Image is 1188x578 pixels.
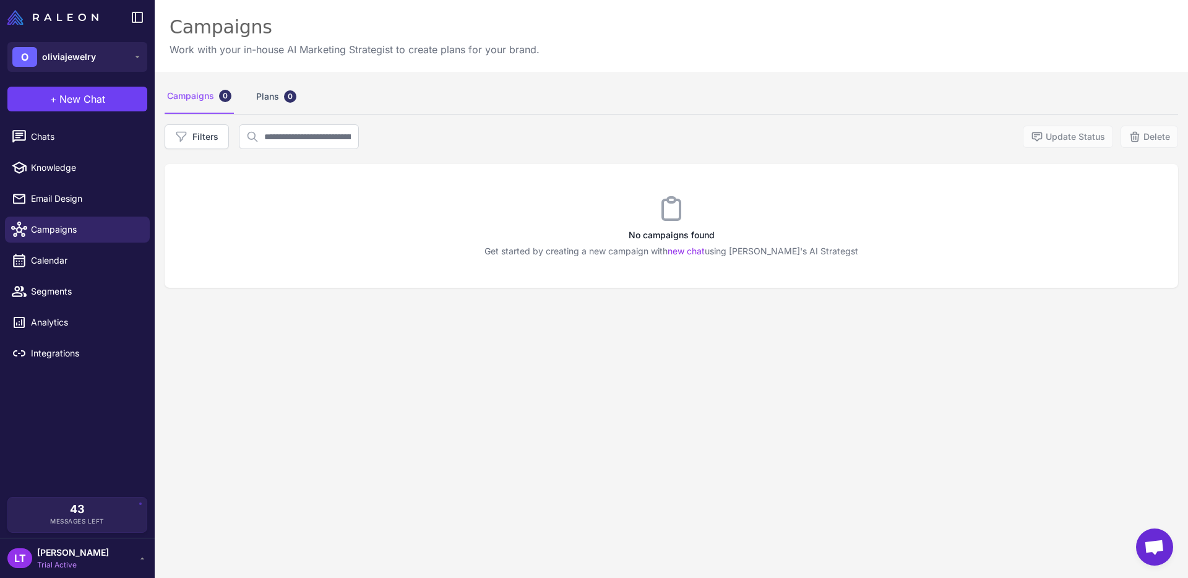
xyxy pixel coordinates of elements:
span: oliviajewelry [42,50,96,64]
a: Calendar [5,248,150,274]
span: Campaigns [31,223,140,236]
span: + [50,92,57,106]
span: [PERSON_NAME] [37,546,109,559]
p: Work with your in-house AI Marketing Strategist to create plans for your brand. [170,42,540,57]
a: Analytics [5,309,150,335]
a: Knowledge [5,155,150,181]
a: Email Design [5,186,150,212]
a: Integrations [5,340,150,366]
span: Knowledge [31,161,140,175]
span: Integrations [31,347,140,360]
div: Campaigns [170,15,540,40]
a: new chat [668,246,705,256]
span: 43 [70,504,85,515]
button: Delete [1121,126,1178,148]
span: Chats [31,130,140,144]
span: Trial Active [37,559,109,571]
span: Segments [31,285,140,298]
div: Plans [254,79,299,114]
span: Email Design [31,192,140,205]
a: Chats [5,124,150,150]
button: Filters [165,124,229,149]
a: Raleon Logo [7,10,103,25]
p: Get started by creating a new campaign with using [PERSON_NAME]'s AI Strategst [165,244,1178,258]
a: Segments [5,278,150,304]
img: Raleon Logo [7,10,98,25]
div: 0 [284,90,296,103]
div: Open chat [1136,528,1173,566]
a: Campaigns [5,217,150,243]
span: New Chat [59,92,105,106]
span: Calendar [31,254,140,267]
button: Ooliviajewelry [7,42,147,72]
div: LT [7,548,32,568]
span: Analytics [31,316,140,329]
button: Update Status [1023,126,1113,148]
button: +New Chat [7,87,147,111]
div: O [12,47,37,67]
div: Campaigns [165,79,234,114]
div: 0 [219,90,231,102]
span: Messages Left [50,517,105,526]
h3: No campaigns found [165,228,1178,242]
